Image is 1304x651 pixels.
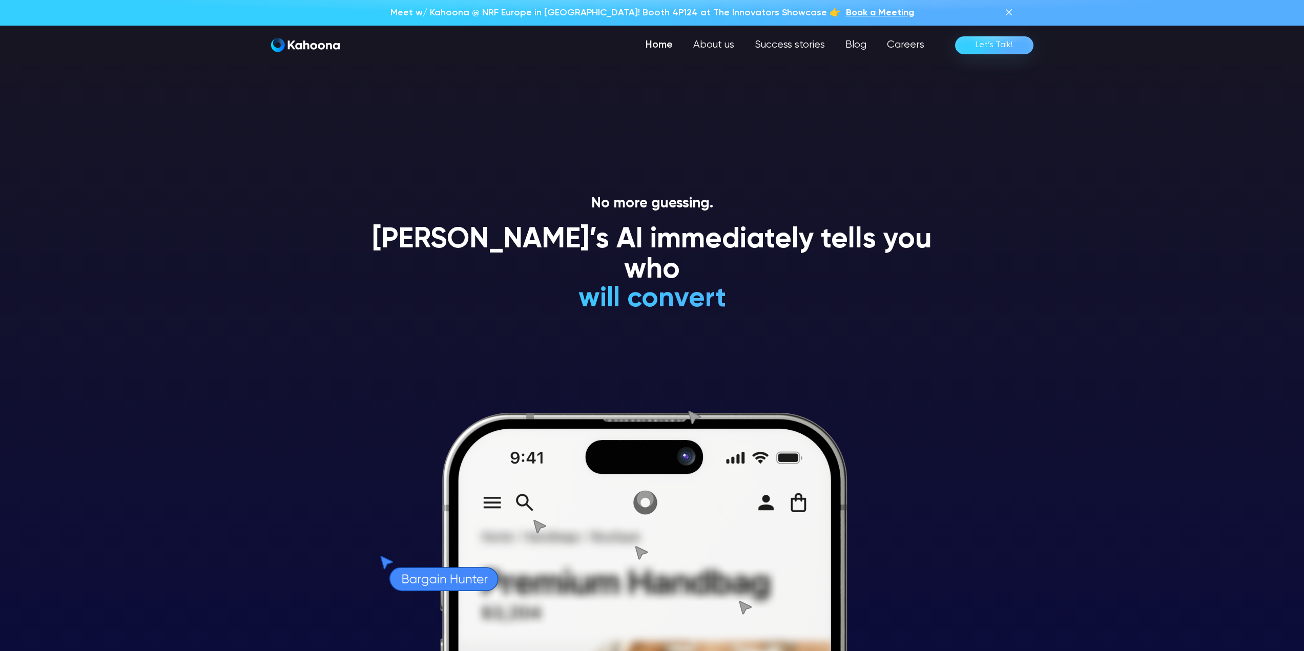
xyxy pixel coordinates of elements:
[877,35,935,55] a: Careers
[360,195,944,213] p: No more guessing.
[635,35,683,55] a: Home
[846,6,914,19] a: Book a Meeting
[271,38,340,53] a: home
[835,35,877,55] a: Blog
[390,6,841,19] p: Meet w/ Kahoona @ NRF Europe in [GEOGRAPHIC_DATA]! Booth 4P124 at The Innovators Showcase 👉
[976,37,1013,53] div: Let’s Talk!
[955,36,1033,54] a: Let’s Talk!
[846,8,914,17] span: Book a Meeting
[744,35,835,55] a: Success stories
[360,225,944,286] h1: [PERSON_NAME]’s AI immediately tells you who
[683,35,744,55] a: About us
[501,284,803,314] h1: will convert
[271,38,340,52] img: Kahoona logo white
